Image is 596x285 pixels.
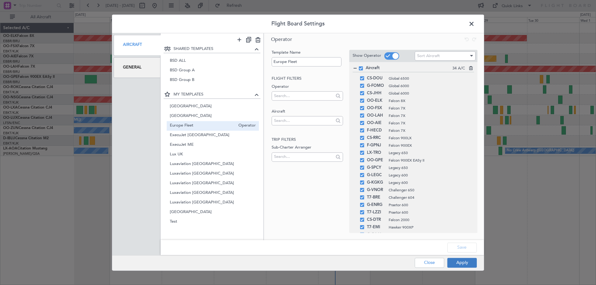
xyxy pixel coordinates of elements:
[170,161,256,167] span: Luxaviation [GEOGRAPHIC_DATA]
[367,75,386,82] span: CS-DOU
[389,158,468,163] span: Falcon 900EX EASy II
[170,58,256,64] span: BSD ALL
[174,92,253,98] span: MY TEMPLATES
[170,113,256,119] span: [GEOGRAPHIC_DATA]
[367,134,386,142] span: CS-RRC
[367,216,386,224] span: CS-DTR
[415,258,444,268] button: Close
[389,217,468,223] span: Falcon 2000
[367,209,386,216] span: T7-LZZI
[367,157,386,164] span: OO-GPE
[389,135,468,141] span: Falcon 900LX
[367,119,386,127] span: OO-AIE
[170,122,236,129] span: Europe Fleet
[367,105,386,112] span: OO-FSX
[389,150,468,156] span: Legacy 650
[112,15,484,33] header: Flight Board Settings
[367,186,386,194] span: G-VNOR
[170,171,256,177] span: Luxaviation [GEOGRAPHIC_DATA]
[114,57,160,78] div: General
[170,132,256,139] span: ExecuJet [GEOGRAPHIC_DATA]
[170,142,256,148] span: ExecuJet ME
[170,219,256,225] span: Test
[174,46,253,52] span: SHARED TEMPLATES
[367,149,386,157] span: LX-TRO
[389,76,468,81] span: Global 6500
[417,53,440,59] span: Sort Aircraft
[170,77,256,83] span: BSD Group B
[274,116,333,125] input: Search...
[389,98,468,104] span: Falcon 8X
[272,145,343,151] label: Sub-Charter Arranger
[389,232,468,238] span: Cessna Citation XLS+
[367,164,386,171] span: G-SPCY
[170,190,256,196] span: Luxaviation [GEOGRAPHIC_DATA]
[389,165,468,171] span: Legacy 650
[389,105,468,111] span: Falcon 7X
[367,231,386,238] span: G-GAAL
[272,109,343,115] label: Aircraft
[367,179,386,186] span: G-KGKG
[367,171,386,179] span: G-LEGC
[272,137,343,143] h2: Trip filters
[389,202,468,208] span: Praetor 600
[389,225,468,230] span: Hawker 900XP
[272,50,343,56] label: Template Name
[389,210,468,215] span: Praetor 600
[170,199,256,206] span: Luxaviation [GEOGRAPHIC_DATA]
[367,82,386,90] span: G-FOMO
[170,151,256,158] span: Lux UK
[170,209,256,216] span: [GEOGRAPHIC_DATA]
[170,180,256,187] span: Luxaviation [GEOGRAPHIC_DATA]
[272,76,343,82] h2: Flight filters
[389,180,468,185] span: Legacy 600
[452,65,465,72] span: 34 A/C
[367,194,386,201] span: T7-BRE
[367,142,386,149] span: F-GPNJ
[389,143,468,148] span: Falcon 900EX
[353,53,381,59] label: Show Operator
[389,195,468,200] span: Challenger 604
[447,258,477,268] button: Apply
[367,97,386,105] span: OO-ELK
[389,187,468,193] span: Challenger 650
[389,113,468,118] span: Falcon 7X
[389,120,468,126] span: Falcon 7X
[367,112,386,119] span: OO-LAH
[389,128,468,133] span: Falcon 7X
[271,36,292,43] span: Operator
[274,91,333,100] input: Search...
[366,65,452,71] span: Aircraft
[367,127,386,134] span: F-HECD
[367,201,386,209] span: G-ENRG
[170,67,256,74] span: BSD Group A
[367,90,386,97] span: CS-JHH
[389,172,468,178] span: Legacy 600
[272,84,343,90] label: Operator
[389,83,468,89] span: Global 6000
[235,122,256,129] span: Operator
[367,224,386,231] span: T7-EMI
[114,35,160,56] div: Aircraft
[274,152,333,162] input: Search...
[389,91,468,96] span: Global 6000
[170,103,256,110] span: [GEOGRAPHIC_DATA]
